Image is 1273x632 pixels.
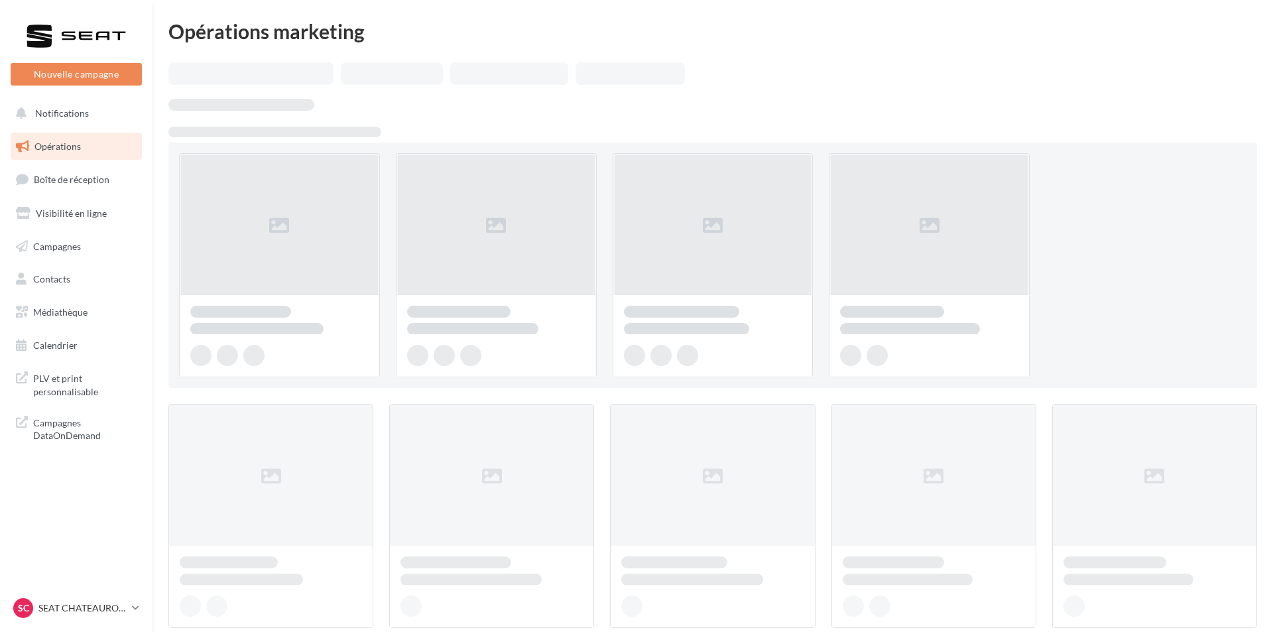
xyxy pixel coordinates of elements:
[35,107,89,119] span: Notifications
[33,340,78,351] span: Calendrier
[8,99,139,127] button: Notifications
[168,21,1257,41] div: Opérations marketing
[8,233,145,261] a: Campagnes
[34,141,81,152] span: Opérations
[8,165,145,194] a: Boîte de réception
[8,332,145,359] a: Calendrier
[11,63,142,86] button: Nouvelle campagne
[8,298,145,326] a: Médiathèque
[33,273,70,284] span: Contacts
[33,306,88,318] span: Médiathèque
[34,174,109,185] span: Boîte de réception
[33,369,137,398] span: PLV et print personnalisable
[33,414,137,442] span: Campagnes DataOnDemand
[18,601,29,615] span: SC
[36,208,107,219] span: Visibilité en ligne
[33,240,81,251] span: Campagnes
[8,364,145,403] a: PLV et print personnalisable
[38,601,127,615] p: SEAT CHATEAUROUX
[8,409,145,448] a: Campagnes DataOnDemand
[11,596,142,621] a: SC SEAT CHATEAUROUX
[8,265,145,293] a: Contacts
[8,133,145,160] a: Opérations
[8,200,145,227] a: Visibilité en ligne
